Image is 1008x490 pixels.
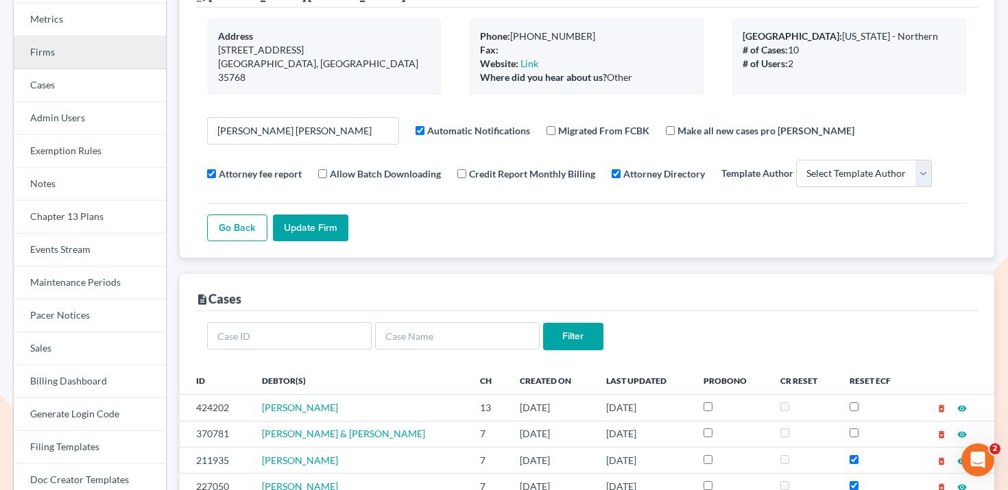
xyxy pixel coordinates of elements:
[743,43,956,57] div: 10
[743,30,842,42] b: [GEOGRAPHIC_DATA]:
[14,201,166,234] a: Chapter 13 Plans
[957,404,967,413] i: visibility
[219,167,302,181] label: Attorney fee report
[469,447,509,473] td: 7
[989,443,1000,454] span: 2
[180,447,251,473] td: 211935
[469,421,509,447] td: 7
[480,58,518,69] b: Website:
[957,402,967,413] a: visibility
[743,29,956,43] div: [US_STATE] - Northern
[509,447,595,473] td: [DATE]
[480,44,499,56] b: Fax:
[961,443,994,476] iframe: Intercom live chat
[480,71,693,84] div: Other
[469,167,595,181] label: Credit Report Monthly Billing
[14,332,166,365] a: Sales
[375,322,540,350] input: Case Name
[937,454,946,466] a: delete_forever
[330,167,441,181] label: Allow Batch Downloading
[14,36,166,69] a: Firms
[14,431,166,464] a: Filing Templates
[743,58,788,69] b: # of Users:
[937,428,946,439] a: delete_forever
[14,234,166,267] a: Events Stream
[677,123,854,138] label: Make all new cases pro [PERSON_NAME]
[180,367,251,394] th: ID
[262,454,338,466] a: [PERSON_NAME]
[14,3,166,36] a: Metrics
[218,57,431,84] div: [GEOGRAPHIC_DATA], [GEOGRAPHIC_DATA] 35768
[196,293,208,306] i: description
[14,102,166,135] a: Admin Users
[196,291,241,307] div: Cases
[937,456,946,466] i: delete_forever
[957,454,967,466] a: visibility
[595,447,693,473] td: [DATE]
[180,421,251,447] td: 370781
[218,43,431,57] div: [STREET_ADDRESS]
[595,421,693,447] td: [DATE]
[543,323,603,350] input: Filter
[957,428,967,439] a: visibility
[509,395,595,421] td: [DATE]
[207,322,372,350] input: Case ID
[839,367,913,394] th: Reset ECF
[180,395,251,421] td: 424202
[743,57,956,71] div: 2
[14,365,166,398] a: Billing Dashboard
[480,30,510,42] b: Phone:
[14,267,166,299] a: Maintenance Periods
[14,69,166,102] a: Cases
[480,29,693,43] div: [PHONE_NUMBER]
[251,367,470,394] th: Debtor(s)
[743,44,788,56] b: # of Cases:
[509,421,595,447] td: [DATE]
[595,367,693,394] th: Last Updated
[558,123,649,138] label: Migrated From FCBK
[509,367,595,394] th: Created On
[14,398,166,431] a: Generate Login Code
[273,215,348,242] input: Update Firm
[480,71,607,83] b: Where did you hear about us?
[623,167,705,181] label: Attorney Directory
[957,430,967,439] i: visibility
[218,30,253,42] b: Address
[721,166,793,180] label: Template Author
[469,367,509,394] th: Ch
[693,367,769,394] th: ProBono
[14,135,166,168] a: Exemption Rules
[595,395,693,421] td: [DATE]
[769,367,839,394] th: CR Reset
[207,215,267,242] a: Go Back
[14,168,166,201] a: Notes
[14,299,166,332] a: Pacer Notices
[262,402,338,413] a: [PERSON_NAME]
[937,430,946,439] i: delete_forever
[937,402,946,413] a: delete_forever
[957,456,967,466] i: visibility
[427,123,530,138] label: Automatic Notifications
[520,58,538,69] a: Link
[937,404,946,413] i: delete_forever
[469,395,509,421] td: 13
[262,428,425,439] a: [PERSON_NAME] & [PERSON_NAME]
